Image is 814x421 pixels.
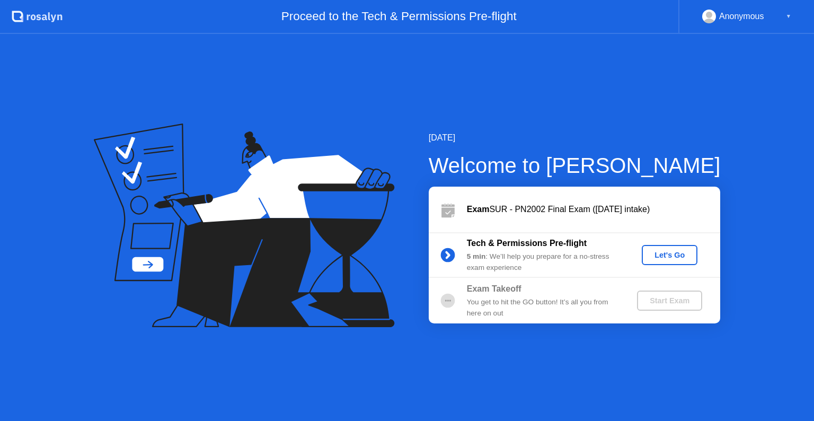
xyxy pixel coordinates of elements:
button: Start Exam [637,291,702,311]
div: Welcome to [PERSON_NAME] [429,150,721,181]
div: Anonymous [719,10,764,23]
b: Exam Takeoff [467,284,521,293]
div: ▼ [786,10,791,23]
b: 5 min [467,252,486,260]
div: Start Exam [641,296,698,305]
button: Let's Go [642,245,697,265]
div: Let's Go [646,251,693,259]
div: SUR - PN2002 Final Exam ([DATE] intake) [467,203,720,216]
b: Tech & Permissions Pre-flight [467,239,587,248]
b: Exam [467,205,490,214]
div: [DATE] [429,131,721,144]
div: You get to hit the GO button! It’s all you from here on out [467,297,620,319]
div: : We’ll help you prepare for a no-stress exam experience [467,251,620,273]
